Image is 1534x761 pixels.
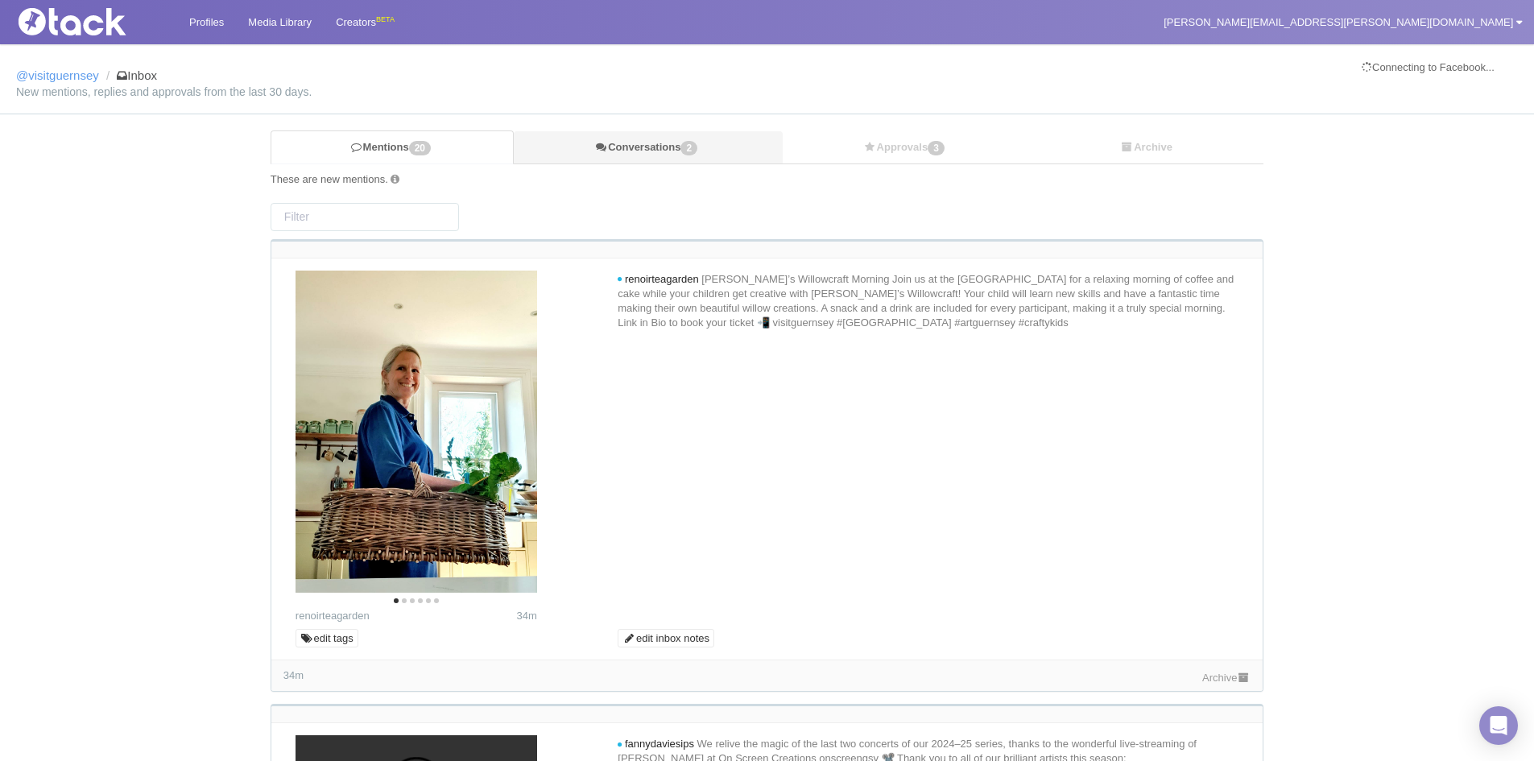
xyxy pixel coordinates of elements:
[517,610,537,622] span: 34m
[517,609,537,623] time: Posted: 2025-08-15 10:56 UTC
[426,598,431,603] li: Page dot 5
[394,598,399,603] li: Page dot 1
[12,8,173,35] img: Tack
[16,86,1518,97] small: New mentions, replies and approvals from the last 30 days.
[271,130,514,164] a: Mentions20
[514,131,782,164] a: Conversations2
[296,629,358,648] a: edit tags
[618,629,714,648] a: edit inbox notes
[928,141,945,155] span: 3
[402,598,407,603] li: Page dot 2
[680,141,697,155] span: 2
[625,273,699,285] span: renoirteagarden
[410,598,415,603] li: Page dot 3
[618,273,1234,329] span: [PERSON_NAME]’s Willowcraft Morning Join us at the [GEOGRAPHIC_DATA] for a relaxing morning of co...
[16,68,99,82] a: @visitguernsey
[271,172,1263,187] div: These are new mentions.
[296,610,370,622] a: renoirteagarden
[376,11,395,28] div: BETA
[618,277,622,282] i: new
[625,738,694,750] span: fannydaviesips
[296,271,537,593] img: Image may contain: adult, female, person, woman, fun, cup, leisure activities, picnic, picnic bas...
[1479,706,1518,745] div: Open Intercom Messenger
[283,669,304,681] span: 34m
[1202,672,1251,684] a: Archive
[434,598,439,603] li: Page dot 6
[1029,131,1263,164] a: Archive
[618,742,622,747] i: new
[283,669,304,681] time: Latest comment: 2025-08-15 10:56 UTC
[783,131,1030,164] a: Approvals3
[102,68,157,83] li: Inbox
[271,203,459,231] input: Filter
[1362,75,1518,97] iframe: fb:login_button Facebook Social Plugin
[1362,60,1518,75] div: Connecting to Facebook...
[409,141,431,155] span: 20
[418,598,423,603] li: Page dot 4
